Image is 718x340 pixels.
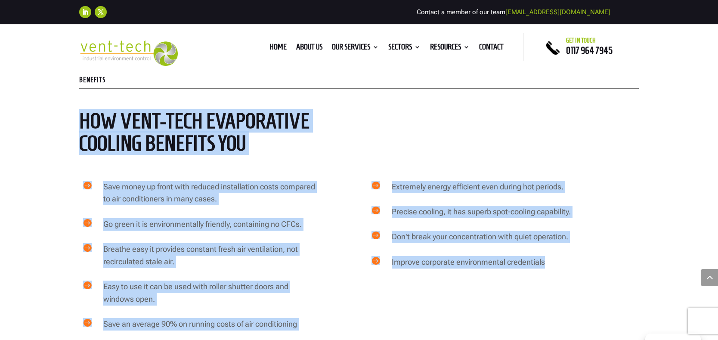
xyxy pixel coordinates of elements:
[430,44,470,53] a: Resources
[388,44,421,53] a: Sectors
[392,207,571,216] span: Precise cooling, it has superb spot-cooling capability.
[371,181,380,189] span: 
[79,77,639,83] p: Benefits
[103,244,298,266] span: Breathe easy it provides constant fresh air ventilation, not recirculated stale air.
[479,44,504,53] a: Contact
[566,37,596,44] span: Get in touch
[103,319,297,328] span: Save an average 90% on running costs of air conditioning
[79,109,309,155] span: How Vent-Tech Evaporative cooling benefits you
[371,256,380,265] span: 
[269,44,287,53] a: Home
[103,182,315,204] span: Save money up front with reduced installation costs compared to air conditioners in many cases.
[83,218,92,227] span: 
[296,44,322,53] a: About us
[83,243,92,252] span: 
[332,44,379,53] a: Our Services
[417,8,610,16] span: Contact a member of our team
[371,206,380,214] span: 
[505,8,610,16] a: [EMAIL_ADDRESS][DOMAIN_NAME]
[371,231,380,239] span: 
[79,40,178,66] img: 2023-09-27T08_35_16.549ZVENT-TECH---Clear-background
[83,318,92,327] span: 
[83,281,92,289] span: 
[566,45,613,56] a: 0117 964 7945
[392,257,545,266] span: Improve corporate environmental credentials
[392,182,563,191] span: Extremely energy efficient even during hot periods.
[103,219,302,229] span: Go green it is environmentally friendly, containing no CFCs.
[95,6,107,18] a: Follow on X
[103,282,288,303] span: Easy to use it can be used with roller shutter doors and windows open.
[79,6,91,18] a: Follow on LinkedIn
[392,232,568,241] span: Don't break your concentration with quiet operation.
[83,181,92,189] span: 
